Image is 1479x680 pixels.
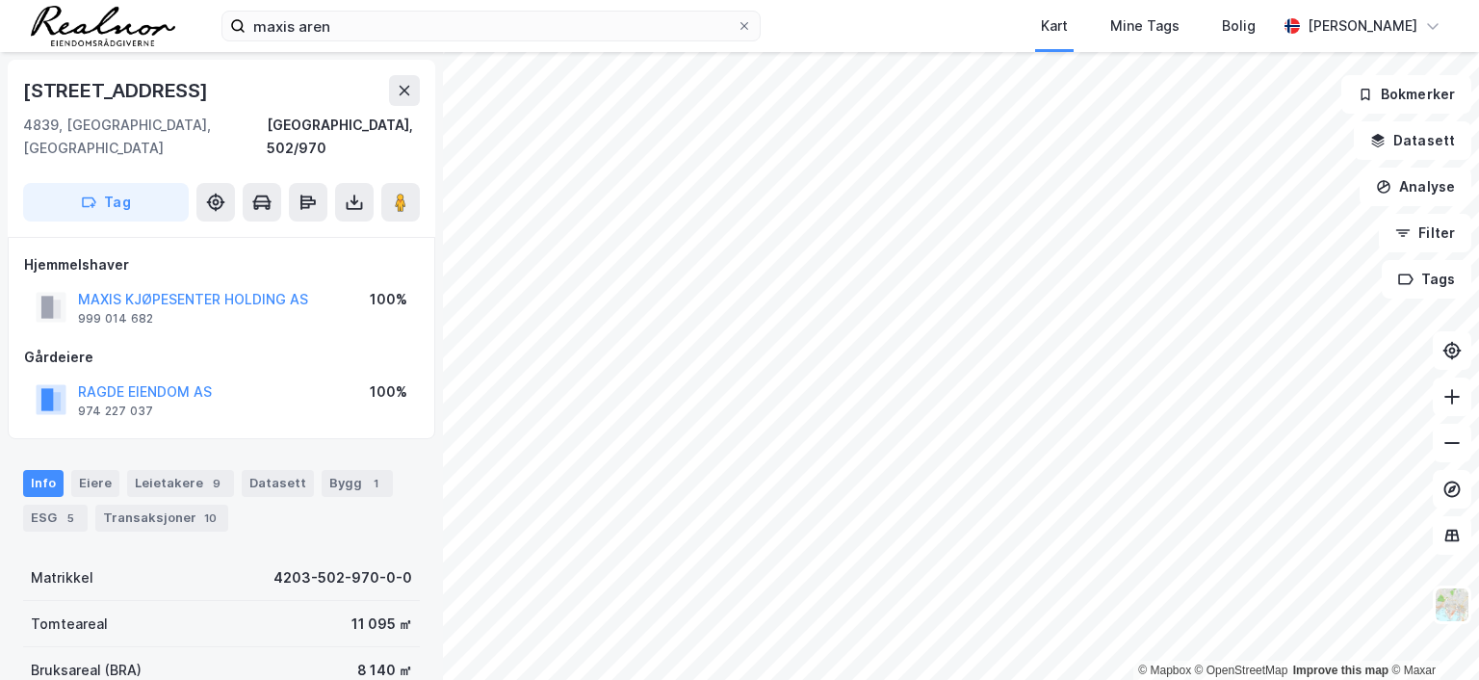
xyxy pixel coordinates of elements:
[24,253,419,276] div: Hjemmelshaver
[127,470,234,497] div: Leietakere
[1382,260,1471,299] button: Tags
[1308,14,1417,38] div: [PERSON_NAME]
[1293,664,1388,677] a: Improve this map
[61,509,80,528] div: 5
[242,470,314,497] div: Datasett
[78,311,153,327] div: 999 014 682
[95,505,228,532] div: Transaksjoner
[1222,14,1256,38] div: Bolig
[1138,664,1191,677] a: Mapbox
[1041,14,1068,38] div: Kart
[31,6,175,46] img: realnor-logo.934646d98de889bb5806.png
[31,566,93,589] div: Matrikkel
[23,114,267,160] div: 4839, [GEOGRAPHIC_DATA], [GEOGRAPHIC_DATA]
[1360,168,1471,206] button: Analyse
[246,12,737,40] input: Søk på adresse, matrikkel, gårdeiere, leietakere eller personer
[267,114,420,160] div: [GEOGRAPHIC_DATA], 502/970
[1110,14,1180,38] div: Mine Tags
[24,346,419,369] div: Gårdeiere
[366,474,385,493] div: 1
[322,470,393,497] div: Bygg
[1354,121,1471,160] button: Datasett
[370,380,407,404] div: 100%
[1383,588,1479,680] iframe: Chat Widget
[1195,664,1288,677] a: OpenStreetMap
[1383,588,1479,680] div: Kontrollprogram for chat
[71,470,119,497] div: Eiere
[273,566,412,589] div: 4203-502-970-0-0
[1379,214,1471,252] button: Filter
[23,505,88,532] div: ESG
[23,183,189,222] button: Tag
[200,509,221,528] div: 10
[207,474,226,493] div: 9
[78,404,153,419] div: 974 227 037
[351,613,412,636] div: 11 095 ㎡
[23,75,212,106] div: [STREET_ADDRESS]
[1341,75,1471,114] button: Bokmerker
[1434,587,1470,623] img: Z
[31,613,108,636] div: Tomteareal
[370,288,407,311] div: 100%
[23,470,64,497] div: Info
